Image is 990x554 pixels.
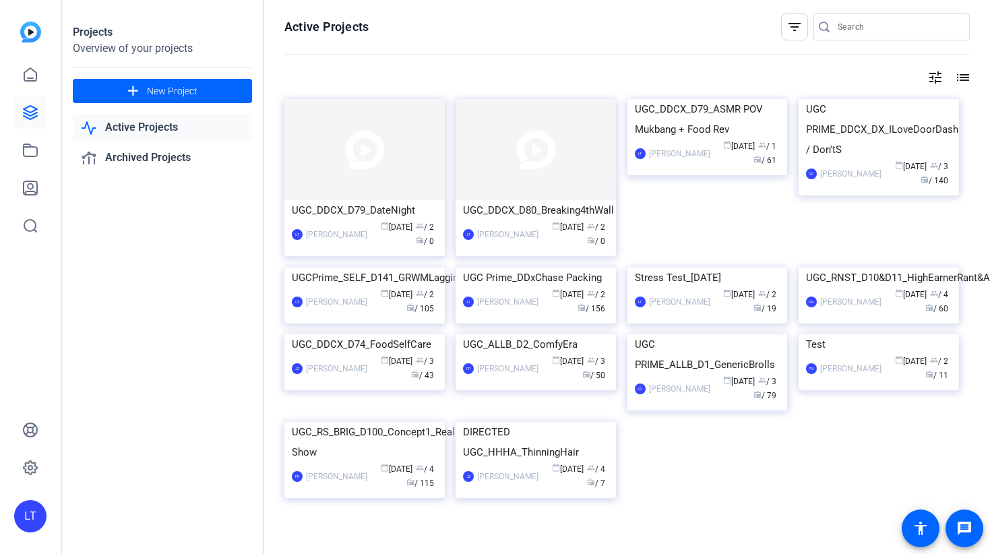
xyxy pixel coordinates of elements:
[73,144,252,172] a: Archived Projects
[381,289,389,297] span: calendar_today
[758,142,776,151] span: / 1
[306,295,367,309] div: [PERSON_NAME]
[921,175,929,183] span: radio
[753,304,776,313] span: / 19
[753,391,776,400] span: / 79
[381,222,412,232] span: [DATE]
[582,370,590,378] span: radio
[806,99,952,160] div: UGC PRIME_DDCX_DX_ILoveDoorDash / Don'tS
[635,297,646,307] div: LT
[292,200,437,220] div: UGC_DDCX_D79_DateNight
[416,357,434,366] span: / 3
[758,377,776,386] span: / 3
[73,79,252,103] button: New Project
[895,290,927,299] span: [DATE]
[292,229,303,240] div: LT
[463,334,609,355] div: UGC_ALLB_D2_ComfyEra
[292,471,303,482] div: FP
[649,147,710,160] div: [PERSON_NAME]
[753,303,762,311] span: radio
[723,141,731,149] span: calendar_today
[806,168,817,179] div: FP
[587,237,605,246] span: / 0
[921,176,948,185] span: / 140
[477,362,538,375] div: [PERSON_NAME]
[416,237,434,246] span: / 0
[587,222,605,232] span: / 2
[292,422,437,462] div: UGC_RS_BRIG_D100_Concept1_Reality Show
[416,222,424,230] span: group
[463,471,474,482] div: JZ
[587,356,595,364] span: group
[820,167,881,181] div: [PERSON_NAME]
[786,19,803,35] mat-icon: filter_list
[723,376,731,384] span: calendar_today
[406,303,414,311] span: radio
[927,69,943,86] mat-icon: tune
[635,334,780,375] div: UGC PRIME_ALLB_D1_GenericBrolls
[723,377,755,386] span: [DATE]
[806,297,817,307] div: FN
[895,161,903,169] span: calendar_today
[463,297,474,307] div: LT
[758,141,766,149] span: group
[723,289,731,297] span: calendar_today
[477,295,538,309] div: [PERSON_NAME]
[406,304,434,313] span: / 105
[463,229,474,240] div: LT
[381,357,412,366] span: [DATE]
[753,155,762,163] span: radio
[956,520,972,536] mat-icon: message
[147,84,197,98] span: New Project
[416,289,424,297] span: group
[753,156,776,165] span: / 61
[552,356,560,364] span: calendar_today
[292,363,303,374] div: JZ
[552,222,560,230] span: calendar_today
[292,297,303,307] div: LT
[925,371,948,380] span: / 11
[930,357,948,366] span: / 2
[552,464,560,472] span: calendar_today
[381,464,389,472] span: calendar_today
[416,290,434,299] span: / 2
[806,334,952,355] div: Test
[635,268,780,288] div: Stress Test_[DATE]
[578,303,586,311] span: radio
[806,268,952,288] div: UGC_RNST_D10&D11_HighEarnerRant&ARSlider
[14,500,47,532] div: LT
[895,289,903,297] span: calendar_today
[306,228,367,241] div: [PERSON_NAME]
[463,200,609,220] div: UGC_DDCX_D80_Breaking4thWall
[635,383,646,394] div: FP
[820,362,881,375] div: [PERSON_NAME]
[578,304,605,313] span: / 156
[416,464,424,472] span: group
[416,356,424,364] span: group
[895,356,903,364] span: calendar_today
[925,303,933,311] span: radio
[954,69,970,86] mat-icon: list
[838,19,959,35] input: Search
[381,290,412,299] span: [DATE]
[125,83,142,100] mat-icon: add
[306,470,367,483] div: [PERSON_NAME]
[587,357,605,366] span: / 3
[463,268,609,288] div: UGC Prime_DDxChase Packing
[292,334,437,355] div: UGC_DDCX_D74_FoodSelfCare
[820,295,881,309] div: [PERSON_NAME]
[649,382,710,396] div: [PERSON_NAME]
[20,22,41,42] img: blue-gradient.svg
[406,478,414,486] span: radio
[723,142,755,151] span: [DATE]
[381,464,412,474] span: [DATE]
[552,290,584,299] span: [DATE]
[306,362,367,375] div: [PERSON_NAME]
[381,222,389,230] span: calendar_today
[587,479,605,488] span: / 7
[552,357,584,366] span: [DATE]
[587,464,605,474] span: / 4
[411,370,419,378] span: radio
[73,40,252,57] div: Overview of your projects
[587,222,595,230] span: group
